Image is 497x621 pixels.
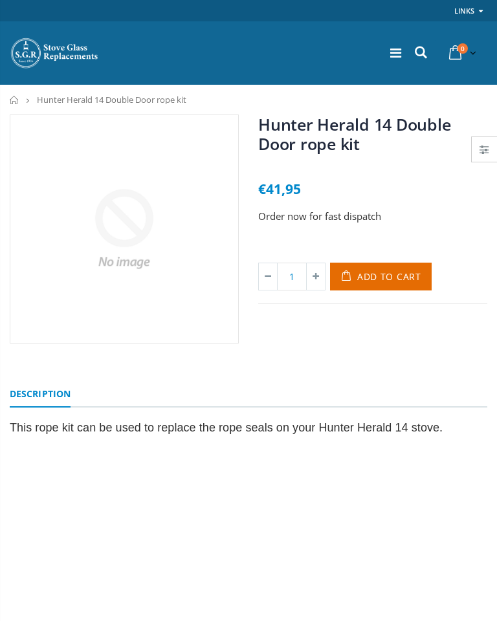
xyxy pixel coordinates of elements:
button: Add to Cart [330,263,432,290]
a: Links [454,3,474,19]
img: Stove Glass Replacement [10,37,100,69]
p: Order now for fast dispatch [258,209,487,224]
a: Home [10,96,19,104]
span: Hunter Herald 14 Double Door rope kit [37,94,186,105]
a: 0 [444,40,479,65]
a: Description [10,382,71,408]
span: Add to Cart [357,270,421,283]
img: no-image-2048-a2addb12_800x_crop_center.gif [10,115,238,343]
a: Menu [390,44,401,61]
span: This rope kit can be used to replace the rope seals on your Hunter Herald 14 stove. [10,421,443,434]
span: 0 [458,43,468,54]
a: Hunter Herald 14 Double Door rope kit [258,113,450,155]
span: €41,95 [258,180,301,198]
